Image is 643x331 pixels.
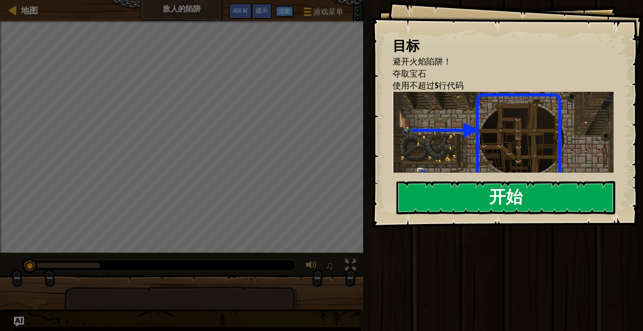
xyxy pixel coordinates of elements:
[396,181,615,214] button: 开始
[14,317,24,327] button: Ask AI
[382,80,611,92] li: 使用不超过5行代码
[233,6,247,14] span: Ask AI
[324,258,338,275] button: ♫
[297,3,348,23] button: 游戏菜单
[342,258,359,275] button: 切换全屏
[21,5,38,16] span: 地图
[382,56,611,68] li: 避开火焰陷阱！
[382,68,611,80] li: 夺取宝石
[276,6,293,16] button: 注册
[393,80,464,91] span: 使用不超过5行代码
[303,258,320,275] button: 音量调节
[393,68,426,79] span: 夺取宝石
[256,6,268,14] span: 提示
[17,5,38,16] a: 地图
[326,259,334,272] span: ♫
[229,3,252,19] button: Ask AI
[393,36,614,56] div: 目标
[313,6,343,17] span: 游戏菜单
[393,92,620,189] img: 敌人的陷阱
[393,56,452,67] span: 避开火焰陷阱！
